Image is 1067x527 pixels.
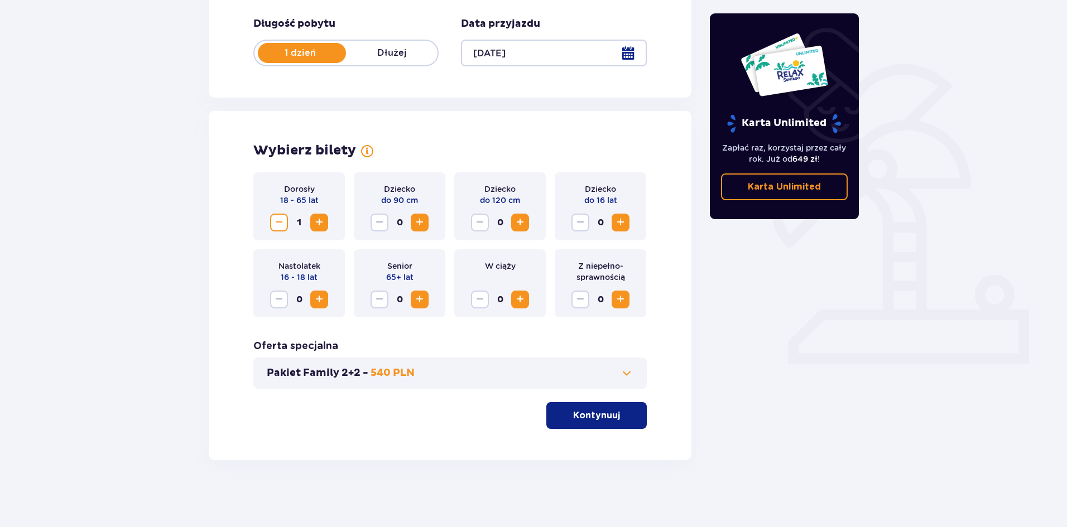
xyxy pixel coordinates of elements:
[346,47,438,59] p: Dłużej
[564,260,637,283] p: Z niepełno­sprawnością
[278,260,320,272] p: Nastolatek
[284,183,315,195] p: Dorosły
[571,214,589,231] button: Decrease
[612,291,629,308] button: Increase
[721,173,848,200] a: Karta Unlimited
[571,291,589,308] button: Decrease
[310,214,328,231] button: Increase
[270,214,288,231] button: Decrease
[386,272,414,283] p: 65+ lat
[721,142,848,165] p: Zapłać raz, korzystaj przez cały rok. Już od !
[384,183,415,195] p: Dziecko
[585,183,616,195] p: Dziecko
[726,114,842,133] p: Karta Unlimited
[270,291,288,308] button: Decrease
[491,291,509,308] span: 0
[290,214,308,231] span: 1
[290,291,308,308] span: 0
[461,17,540,31] p: Data przyjazdu
[267,366,368,380] p: Pakiet Family 2+2 -
[485,260,516,272] p: W ciąży
[281,272,318,283] p: 16 - 18 lat
[584,195,617,206] p: do 16 lat
[612,214,629,231] button: Increase
[387,260,412,272] p: Senior
[511,214,529,231] button: Increase
[253,142,356,159] p: Wybierz bilety
[411,291,429,308] button: Increase
[480,195,520,206] p: do 120 cm
[253,340,338,353] p: Oferta specjalna
[371,214,388,231] button: Decrease
[391,291,408,308] span: 0
[748,181,821,193] p: Karta Unlimited
[546,402,647,429] button: Kontynuuj
[484,183,516,195] p: Dziecko
[381,195,418,206] p: do 90 cm
[792,154,818,163] span: 649 zł
[592,291,609,308] span: 0
[411,214,429,231] button: Increase
[573,409,620,422] p: Kontynuuj
[491,214,509,231] span: 0
[280,195,319,206] p: 18 - 65 lat
[371,366,415,380] p: 540 PLN
[254,47,346,59] p: 1 dzień
[253,17,335,31] p: Długość pobytu
[511,291,529,308] button: Increase
[592,214,609,231] span: 0
[267,366,633,380] button: Pakiet Family 2+2 -540 PLN
[310,291,328,308] button: Increase
[471,214,489,231] button: Decrease
[471,291,489,308] button: Decrease
[391,214,408,231] span: 0
[371,291,388,308] button: Decrease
